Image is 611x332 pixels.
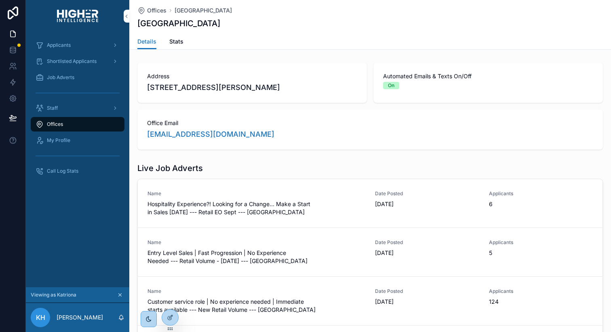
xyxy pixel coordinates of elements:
[47,121,63,127] span: Offices
[489,239,593,246] span: Applicants
[47,137,70,144] span: My Profile
[47,58,97,65] span: Shortlisted Applicants
[31,292,76,298] span: Viewing as Katriona
[57,313,103,322] p: [PERSON_NAME]
[147,72,357,80] span: Address
[57,10,98,23] img: App logo
[147,190,365,197] span: Name
[47,74,74,81] span: Job Adverts
[489,288,593,294] span: Applicants
[489,200,593,208] span: 6
[489,249,593,257] span: 5
[26,32,129,189] div: scrollable content
[47,168,78,174] span: Call Log Stats
[375,249,479,257] span: [DATE]
[31,164,124,178] a: Call Log Stats
[138,179,603,228] a: NameHospitality Experience?! Looking for a Change... Make a Start in Sales [DATE] --- Retail EO S...
[36,313,45,322] span: KH
[147,288,365,294] span: Name
[375,298,479,306] span: [DATE]
[138,228,603,277] a: NameEntry Level Sales | Fast Progression | No Experience Needed --- Retail Volume - [DATE] --- [G...
[147,129,274,140] a: [EMAIL_ADDRESS][DOMAIN_NAME]
[137,6,166,15] a: Offices
[147,6,166,15] span: Offices
[489,298,593,306] span: 124
[147,119,593,127] span: Office Email
[383,72,593,80] span: Automated Emails & Texts On/Off
[47,42,71,48] span: Applicants
[137,38,156,46] span: Details
[169,38,183,46] span: Stats
[489,190,593,197] span: Applicants
[375,190,479,197] span: Date Posted
[147,200,365,216] span: Hospitality Experience?! Looking for a Change... Make a Start in Sales [DATE] --- Retail EO Sept ...
[31,38,124,52] a: Applicants
[175,6,232,15] a: [GEOGRAPHIC_DATA]
[388,82,394,89] div: On
[147,82,357,93] span: [STREET_ADDRESS][PERSON_NAME]
[137,34,156,50] a: Details
[137,18,220,29] h1: [GEOGRAPHIC_DATA]
[137,163,203,174] h1: Live Job Adverts
[31,101,124,115] a: Staff
[375,288,479,294] span: Date Posted
[375,239,479,246] span: Date Posted
[47,105,58,111] span: Staff
[31,133,124,148] a: My Profile
[31,54,124,69] a: Shortlisted Applicants
[147,239,365,246] span: Name
[147,249,365,265] span: Entry Level Sales | Fast Progression | No Experience Needed --- Retail Volume - [DATE] --- [GEOGR...
[138,277,603,326] a: NameCustomer service role | No experience needed | Immediate starts available --- New Retail Volu...
[31,70,124,85] a: Job Adverts
[169,34,183,50] a: Stats
[147,298,365,314] span: Customer service role | No experience needed | Immediate starts available --- New Retail Volume -...
[375,200,479,208] span: [DATE]
[31,117,124,132] a: Offices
